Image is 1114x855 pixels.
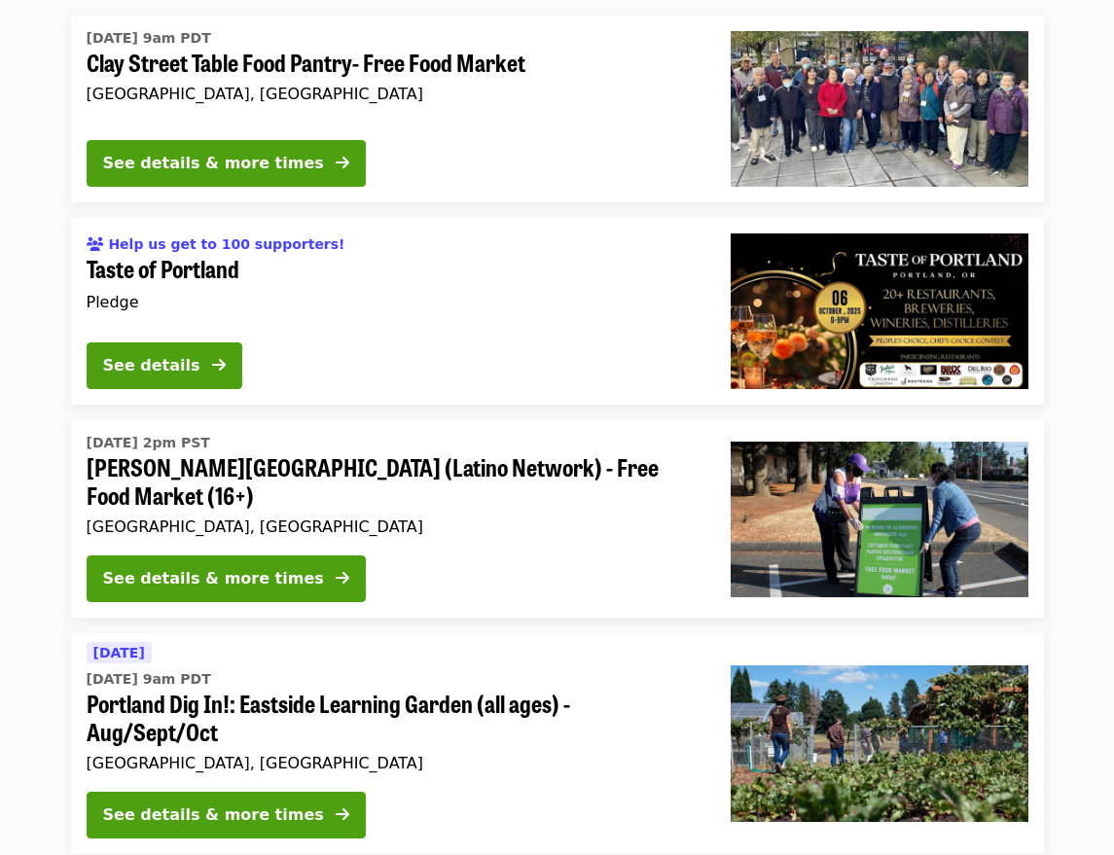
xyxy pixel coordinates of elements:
[87,49,700,77] span: Clay Street Table Food Pantry- Free Food Market
[87,28,211,49] time: [DATE] 9am PDT
[87,342,242,389] button: See details
[71,16,1044,202] a: See details for "Clay Street Table Food Pantry- Free Food Market"
[87,555,366,602] button: See details & more times
[336,569,349,588] i: arrow-right icon
[71,218,1044,405] a: See details for "Taste of Portland"
[103,152,324,175] div: See details & more times
[87,85,700,103] div: [GEOGRAPHIC_DATA], [GEOGRAPHIC_DATA]
[87,453,700,510] span: [PERSON_NAME][GEOGRAPHIC_DATA] (Latino Network) - Free Food Market (16+)
[731,442,1028,597] img: Rigler Elementary School (Latino Network) - Free Food Market (16+) organized by Oregon Food Bank
[87,792,366,838] button: See details & more times
[87,754,700,772] div: [GEOGRAPHIC_DATA], [GEOGRAPHIC_DATA]
[93,645,145,660] span: [DATE]
[87,140,366,187] button: See details & more times
[731,31,1028,187] img: Clay Street Table Food Pantry- Free Food Market organized by Oregon Food Bank
[87,690,700,746] span: Portland Dig In!: Eastside Learning Garden (all ages) - Aug/Sept/Oct
[87,236,104,253] i: users icon
[71,633,1044,854] a: See details for "Portland Dig In!: Eastside Learning Garden (all ages) - Aug/Sept/Oct"
[87,669,211,690] time: [DATE] 9am PDT
[87,433,210,453] time: [DATE] 2pm PST
[71,420,1044,618] a: See details for "Rigler Elementary School (Latino Network) - Free Food Market (16+)"
[87,255,700,283] span: Taste of Portland
[108,236,344,252] span: Help us get to 100 supporters!
[87,293,139,311] span: Pledge
[212,356,226,374] i: arrow-right icon
[87,517,700,536] div: [GEOGRAPHIC_DATA], [GEOGRAPHIC_DATA]
[103,803,324,827] div: See details & more times
[731,233,1028,389] img: Taste of Portland organized by Oregon Food Bank
[336,154,349,172] i: arrow-right icon
[731,665,1028,821] img: Portland Dig In!: Eastside Learning Garden (all ages) - Aug/Sept/Oct organized by Oregon Food Bank
[336,805,349,824] i: arrow-right icon
[103,567,324,590] div: See details & more times
[103,354,200,377] div: See details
